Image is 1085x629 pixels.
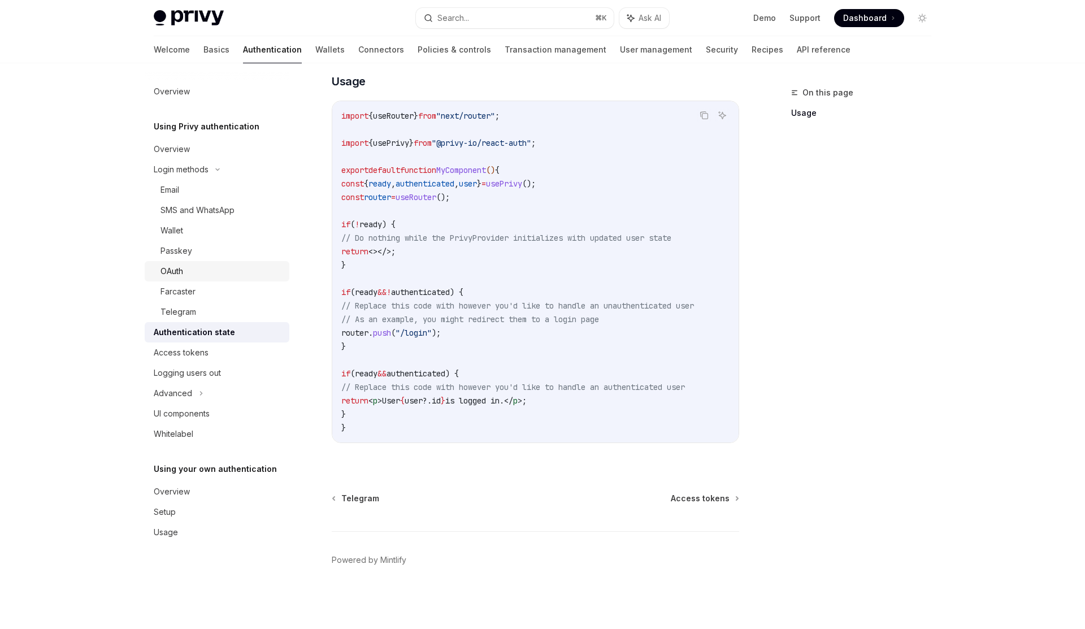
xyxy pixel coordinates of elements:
[373,138,409,148] span: usePrivy
[332,554,406,566] a: Powered by Mintlify
[355,219,359,229] span: !
[364,179,368,189] span: {
[504,396,513,406] span: </
[355,368,377,379] span: ready
[154,387,192,400] div: Advanced
[382,219,396,229] span: ) {
[341,368,350,379] span: if
[387,287,391,297] span: !
[400,165,436,175] span: function
[505,36,606,63] a: Transaction management
[355,287,377,297] span: ready
[341,382,685,392] span: // Replace this code with however you'd like to handle an authenticated user
[154,485,190,498] div: Overview
[437,11,469,25] div: Search...
[160,203,235,217] div: SMS and WhatsApp
[522,179,536,189] span: ();
[145,342,289,363] a: Access tokens
[145,81,289,102] a: Overview
[160,183,179,197] div: Email
[145,322,289,342] a: Authentication state
[341,341,346,352] span: }
[154,326,235,339] div: Authentication state
[843,12,887,24] span: Dashboard
[341,423,346,433] span: }
[377,396,382,406] span: >
[350,219,355,229] span: (
[445,396,504,406] span: is logged in.
[715,108,730,123] button: Ask AI
[368,328,373,338] span: .
[154,505,176,519] div: Setup
[154,10,224,26] img: light logo
[145,220,289,241] a: Wallet
[619,8,669,28] button: Ask AI
[154,142,190,156] div: Overview
[454,179,459,189] span: ,
[160,264,183,278] div: OAuth
[595,14,607,23] span: ⌘ K
[341,179,364,189] span: const
[486,165,495,175] span: ()
[486,179,522,189] span: usePrivy
[154,427,193,441] div: Whitelabel
[671,493,738,504] a: Access tokens
[789,12,821,24] a: Support
[391,179,396,189] span: ,
[753,12,776,24] a: Demo
[341,111,368,121] span: import
[145,241,289,261] a: Passkey
[459,179,477,189] span: user
[418,111,436,121] span: from
[432,328,441,338] span: );
[396,328,432,338] span: "/login"
[409,138,414,148] span: }
[145,424,289,444] a: Whitelabel
[145,522,289,543] a: Usage
[368,396,373,406] span: <
[341,233,671,243] span: // Do nothing while the PrivyProvider initializes with updated user state
[341,260,346,270] span: }
[154,346,209,359] div: Access tokens
[377,287,387,297] span: &&
[341,165,368,175] span: export
[396,192,436,202] span: useRouter
[145,200,289,220] a: SMS and WhatsApp
[333,493,379,504] a: Telegram
[368,246,391,257] span: <></>
[154,85,190,98] div: Overview
[418,36,491,63] a: Policies & controls
[368,138,373,148] span: {
[341,246,368,257] span: return
[341,301,694,311] span: // Replace this code with however you'd like to handle an unauthenticated user
[373,328,391,338] span: push
[154,366,221,380] div: Logging users out
[416,8,614,28] button: Search...⌘K
[477,179,481,189] span: }
[436,111,495,121] span: "next/router"
[145,261,289,281] a: OAuth
[368,165,400,175] span: default
[531,138,536,148] span: ;
[639,12,661,24] span: Ask AI
[243,36,302,63] a: Authentication
[350,287,355,297] span: (
[341,192,364,202] span: const
[341,328,368,338] span: router
[154,462,277,476] h5: Using your own authentication
[341,219,350,229] span: if
[145,139,289,159] a: Overview
[706,36,738,63] a: Security
[145,481,289,502] a: Overview
[341,287,350,297] span: if
[518,396,522,406] span: >
[145,502,289,522] a: Setup
[373,396,377,406] span: p
[513,396,518,406] span: p
[332,73,366,89] span: Usage
[445,368,459,379] span: ) {
[145,302,289,322] a: Telegram
[373,111,414,121] span: useRouter
[436,165,486,175] span: MyComponent
[377,368,387,379] span: &&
